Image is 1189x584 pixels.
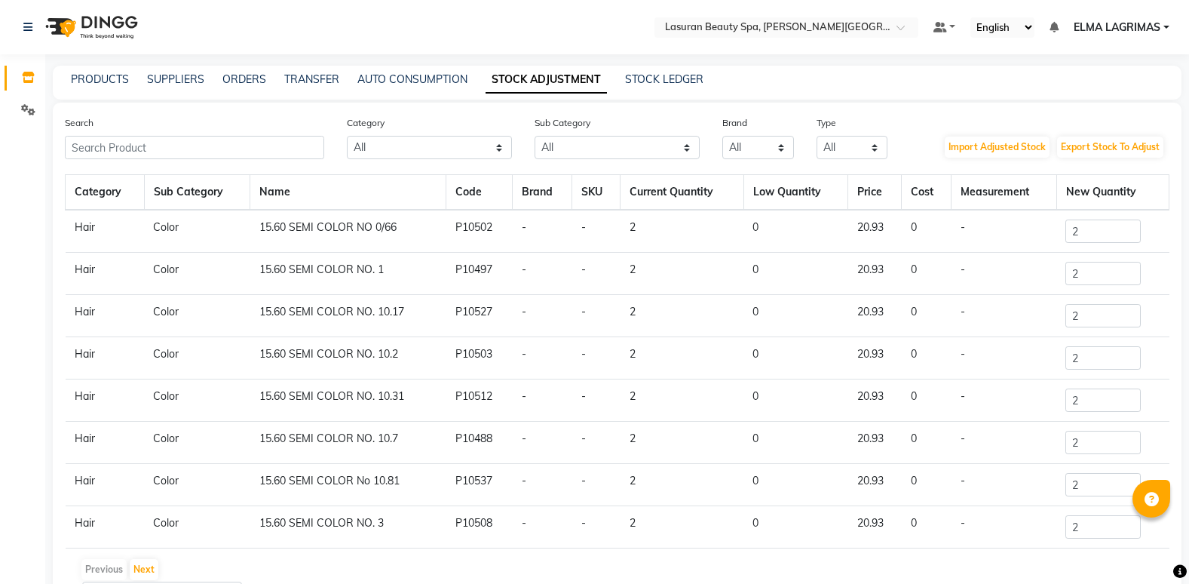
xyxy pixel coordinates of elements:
a: AUTO CONSUMPTION [357,72,467,86]
td: Color [144,337,250,380]
td: Color [144,506,250,549]
td: - [513,295,572,337]
td: 15.60 SEMI COLOR NO. 10.2 [250,337,446,380]
td: - [513,380,572,422]
td: - [952,464,1057,506]
td: 0 [743,210,847,253]
td: P10537 [446,464,513,506]
td: - [952,380,1057,422]
td: - [572,253,621,295]
td: - [572,464,621,506]
td: 0 [902,253,952,295]
td: Hair [66,337,145,380]
td: 15.60 SEMI COLOR NO 0/66 [250,210,446,253]
td: 0 [902,464,952,506]
td: P10508 [446,506,513,549]
button: Next [130,559,158,580]
td: 0 [743,295,847,337]
td: 2 [621,253,744,295]
td: - [952,506,1057,549]
label: Brand [722,116,747,130]
td: Hair [66,380,145,422]
td: Color [144,464,250,506]
span: ELMA LAGRIMAS [1074,20,1160,35]
td: 20.93 [848,380,902,422]
td: Hair [66,253,145,295]
td: - [513,253,572,295]
td: 2 [621,380,744,422]
td: 0 [902,337,952,380]
td: 0 [743,464,847,506]
td: 20.93 [848,210,902,253]
td: 2 [621,295,744,337]
td: 0 [743,506,847,549]
a: SUPPLIERS [147,72,204,86]
label: Search [65,116,93,130]
td: 15.60 SEMI COLOR NO. 10.17 [250,295,446,337]
td: Color [144,422,250,464]
th: SKU [572,175,621,211]
td: 0 [902,295,952,337]
td: Hair [66,422,145,464]
td: 20.93 [848,422,902,464]
a: STOCK ADJUSTMENT [486,66,607,94]
td: 0 [902,380,952,422]
th: Brand [513,175,572,211]
td: Color [144,253,250,295]
td: P10503 [446,337,513,380]
td: - [513,506,572,549]
th: Measurement [952,175,1057,211]
td: P10512 [446,380,513,422]
td: 15.60 SEMI COLOR NO. 3 [250,506,446,549]
td: 20.93 [848,506,902,549]
td: 20.93 [848,337,902,380]
td: Hair [66,210,145,253]
td: 20.93 [848,295,902,337]
th: Sub Category [144,175,250,211]
td: 0 [902,506,952,549]
td: - [952,210,1057,253]
td: 0 [743,337,847,380]
img: logo [38,6,142,48]
td: - [572,422,621,464]
td: - [952,337,1057,380]
a: TRANSFER [284,72,339,86]
td: P10497 [446,253,513,295]
td: 2 [621,464,744,506]
td: - [513,464,572,506]
button: Export Stock To Adjust [1057,137,1163,158]
td: - [572,380,621,422]
label: Category [347,116,385,130]
input: Search Product [65,136,324,159]
td: - [952,253,1057,295]
td: 2 [621,337,744,380]
td: - [572,210,621,253]
td: - [513,422,572,464]
th: Price [848,175,902,211]
td: P10502 [446,210,513,253]
td: Hair [66,506,145,549]
td: 20.93 [848,253,902,295]
td: 2 [621,506,744,549]
td: 0 [743,253,847,295]
label: Type [817,116,836,130]
td: 2 [621,210,744,253]
td: 0 [743,380,847,422]
th: New Quantity [1056,175,1169,211]
td: Color [144,380,250,422]
button: Import Adjusted Stock [945,137,1050,158]
th: Code [446,175,513,211]
td: 2 [621,422,744,464]
td: Color [144,210,250,253]
td: - [952,422,1057,464]
td: 0 [743,422,847,464]
td: - [952,295,1057,337]
td: Hair [66,295,145,337]
td: - [513,210,572,253]
td: 0 [902,422,952,464]
td: 0 [902,210,952,253]
iframe: chat widget [1126,524,1174,569]
td: - [572,295,621,337]
a: PRODUCTS [71,72,129,86]
td: 15.60 SEMI COLOR NO. 1 [250,253,446,295]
